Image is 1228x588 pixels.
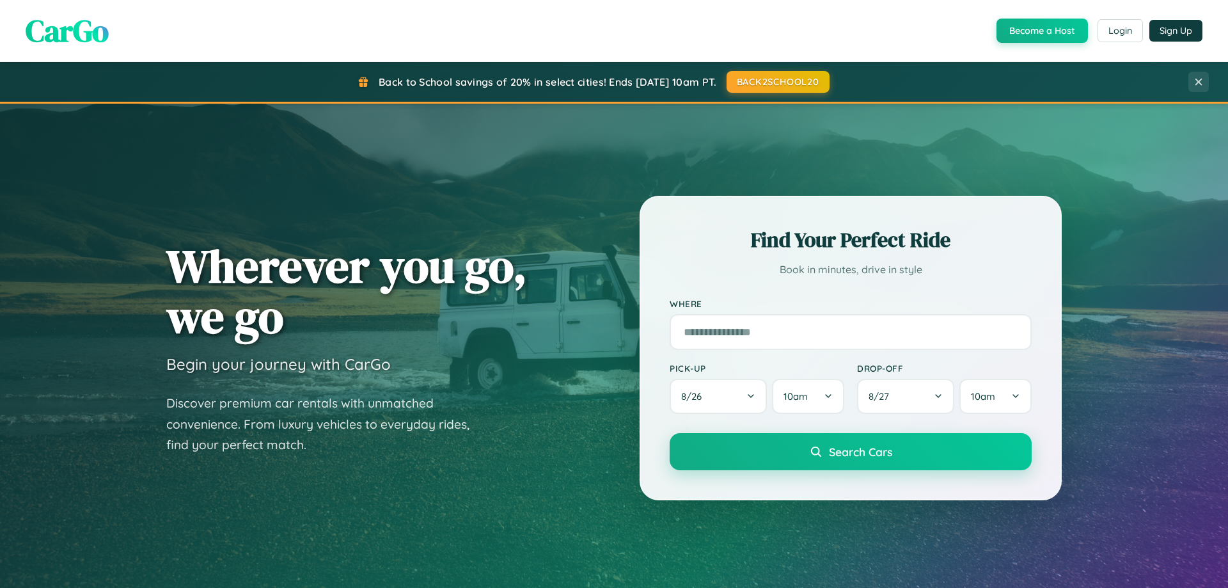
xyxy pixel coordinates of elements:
span: 8 / 27 [869,390,895,402]
span: Back to School savings of 20% in select cities! Ends [DATE] 10am PT. [379,75,716,88]
label: Where [670,298,1032,309]
h3: Begin your journey with CarGo [166,354,391,374]
h1: Wherever you go, we go [166,241,527,342]
label: Pick-up [670,363,844,374]
button: Search Cars [670,433,1032,470]
h2: Find Your Perfect Ride [670,226,1032,254]
button: 8/27 [857,379,954,414]
button: Become a Host [996,19,1088,43]
span: 8 / 26 [681,390,708,402]
span: 10am [971,390,995,402]
button: 8/26 [670,379,767,414]
button: 10am [772,379,844,414]
button: Sign Up [1149,20,1202,42]
span: Search Cars [829,445,892,459]
p: Book in minutes, drive in style [670,260,1032,279]
span: CarGo [26,10,109,52]
button: Login [1098,19,1143,42]
button: BACK2SCHOOL20 [727,71,830,93]
label: Drop-off [857,363,1032,374]
span: 10am [783,390,808,402]
p: Discover premium car rentals with unmatched convenience. From luxury vehicles to everyday rides, ... [166,393,486,456]
button: 10am [959,379,1032,414]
